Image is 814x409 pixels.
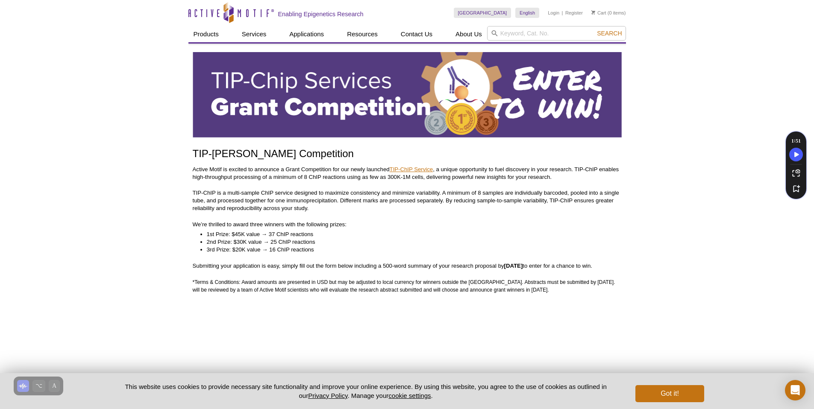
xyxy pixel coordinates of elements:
[207,238,613,246] li: 2nd Prize: $30K value → 25 ChIP reactions
[390,166,433,172] a: TIP-ChIP Service
[504,263,523,269] strong: [DATE]
[207,246,613,254] li: 3rd Prize: $20K value → 16 ChIP reactions
[193,221,622,228] p: We’re thrilled to award three winners with the following prizes:
[188,26,224,42] a: Products
[785,380,805,400] div: Open Intercom Messenger
[193,52,622,137] img: Active Motif TIP-ChIP Services Grant Competition
[110,382,622,400] p: This website uses cookies to provide necessary site functionality and improve your online experie...
[278,10,364,18] h2: Enabling Epigenetics Research
[308,392,347,399] a: Privacy Policy
[562,8,563,18] li: |
[454,8,511,18] a: [GEOGRAPHIC_DATA]
[594,29,624,37] button: Search
[591,10,606,16] a: Cart
[548,10,559,16] a: Login
[193,148,622,161] h1: TIP-[PERSON_NAME] Competition
[388,392,431,399] button: cookie settings
[193,262,622,270] p: Submitting your application is easy, simply fill out the form below including a 500-word summary ...
[487,26,626,41] input: Keyword, Cat. No.
[237,26,272,42] a: Services
[396,26,438,42] a: Contact Us
[515,8,539,18] a: English
[193,278,622,294] p: *Terms & Conditions: Award amounts are presented in USD but may be adjusted to local currency for...
[193,189,622,212] p: TIP-ChIP is a multi-sample ChIP service designed to maximize consistency and minimize variability...
[450,26,487,42] a: About Us
[597,30,622,37] span: Search
[591,10,595,15] img: Your Cart
[342,26,383,42] a: Resources
[565,10,583,16] a: Register
[284,26,329,42] a: Applications
[635,385,704,402] button: Got it!
[207,231,613,238] li: 1st Prize: $45K value → 37 ChIP reactions
[193,166,622,181] p: Active Motif is excited to announce a Grant Competition for our newly launched , a unique opportu...
[591,8,626,18] li: (0 items)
